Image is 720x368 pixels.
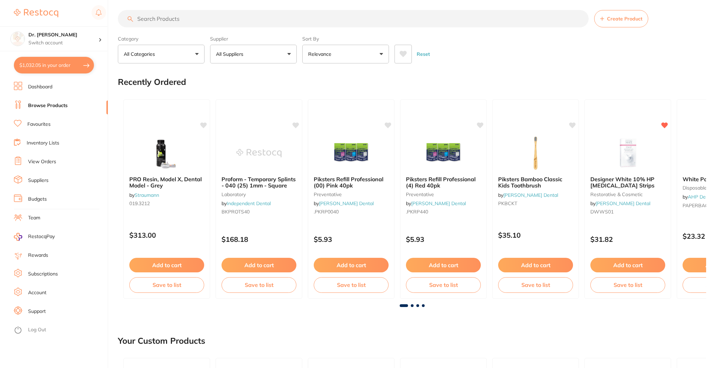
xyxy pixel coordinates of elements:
span: RestocqPay [28,233,55,240]
a: Suppliers [28,177,49,184]
button: Save to list [129,277,204,292]
img: Designer White 10% HP Whitening Strips [605,136,650,170]
button: Add to cart [314,258,389,272]
p: $5.93 [406,235,481,243]
button: Save to list [222,277,296,292]
button: Add to cart [222,258,296,272]
b: PRO Resin, Model X, Dental Model - Grey [129,176,204,189]
a: [PERSON_NAME] Dental [319,200,374,207]
small: preventative [314,192,389,197]
small: restorative & cosmetic [590,192,665,197]
button: Add to cart [406,258,481,272]
button: Save to list [406,277,481,292]
b: Piksters Refill Professional (00) Pink 40pk [314,176,389,189]
h2: Recently Ordered [118,77,186,87]
img: RestocqPay [14,233,22,241]
button: Add to cart [498,258,573,272]
a: Dashboard [28,84,52,90]
img: Piksters Refill Professional (4) Red 40pk [421,136,466,170]
button: Save to list [314,277,389,292]
a: Independent Dental [227,200,271,207]
img: Proform - Temporary Splints - 040 (25) 1mm - Square [236,136,281,170]
button: Reset [415,45,432,63]
a: View Orders [28,158,56,165]
span: by [406,200,466,207]
h4: Dr. Kim Carr [28,32,98,38]
small: .PKRP440 [406,209,481,214]
img: Piksters Refill Professional (00) Pink 40pk [329,136,374,170]
img: PRO Resin, Model X, Dental Model - Grey [144,136,189,170]
a: Team [28,214,40,221]
a: [PERSON_NAME] Dental [596,200,650,207]
p: $5.93 [314,235,389,243]
b: Piksters Bamboo Classic Kids Toothbrush [498,176,573,189]
span: by [314,200,374,207]
small: BKPROTS40 [222,209,296,214]
label: Category [118,36,205,42]
p: $168.18 [222,235,296,243]
small: 019.3212 [129,201,204,206]
small: DWWS01 [590,209,665,214]
h2: Your Custom Products [118,336,205,346]
button: Log Out [14,325,106,336]
a: Restocq Logo [14,5,58,21]
p: Switch account [28,40,98,46]
p: $31.82 [590,235,665,243]
span: by [498,192,558,198]
p: $313.00 [129,231,204,239]
img: Restocq Logo [14,9,58,17]
img: Dr. Kim Carr [11,32,25,46]
p: All Categories [124,51,158,58]
img: Piksters Bamboo Classic Kids Toothbrush [513,136,558,170]
button: Add to cart [129,258,204,272]
button: All Suppliers [210,45,297,63]
label: Sort By [302,36,389,42]
small: laboratory [222,192,296,197]
a: Rewards [28,252,48,259]
p: All Suppliers [216,51,246,58]
label: Supplier [210,36,297,42]
a: Subscriptions [28,271,58,278]
a: Support [28,308,46,315]
a: RestocqPay [14,233,55,241]
button: Create Product [594,10,648,27]
input: Search Products [118,10,589,27]
button: All Categories [118,45,205,63]
a: Inventory Lists [27,140,59,147]
small: PKBCKT [498,201,573,206]
button: Save to list [498,277,573,292]
span: by [129,192,159,198]
a: Budgets [28,196,47,203]
span: Create Product [607,16,642,21]
p: Relevance [308,51,334,58]
a: Log Out [28,326,46,333]
b: Designer White 10% HP Whitening Strips [590,176,665,189]
span: by [590,200,650,207]
a: Account [28,289,46,296]
small: preventative [406,192,481,197]
button: Add to cart [590,258,665,272]
a: [PERSON_NAME] Dental [503,192,558,198]
b: Proform - Temporary Splints - 040 (25) 1mm - Square [222,176,296,189]
a: Favourites [27,121,51,128]
button: $1,032.05 in your order [14,57,94,73]
a: Browse Products [28,102,68,109]
small: .PKRP0040 [314,209,389,214]
button: Relevance [302,45,389,63]
a: Straumann [135,192,159,198]
span: by [222,200,271,207]
button: Save to list [590,277,665,292]
a: [PERSON_NAME] Dental [411,200,466,207]
p: $35.10 [498,231,573,239]
b: Piksters Refill Professional (4) Red 40pk [406,176,481,189]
